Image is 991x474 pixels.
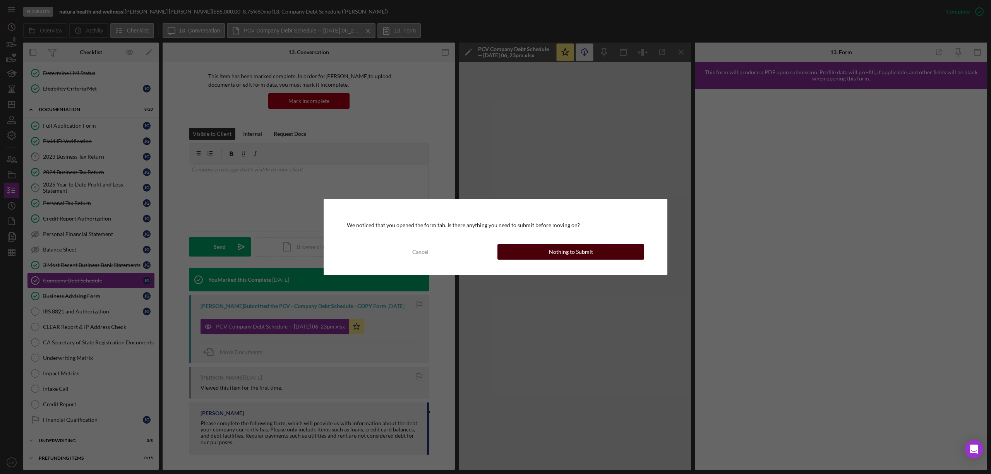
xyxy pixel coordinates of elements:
[549,244,593,260] div: Nothing to Submit
[347,244,494,260] button: Cancel
[412,244,429,260] div: Cancel
[965,440,983,459] div: Open Intercom Messenger
[497,244,644,260] button: Nothing to Submit
[347,222,644,228] div: We noticed that you opened the form tab. Is there anything you need to submit before moving on?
